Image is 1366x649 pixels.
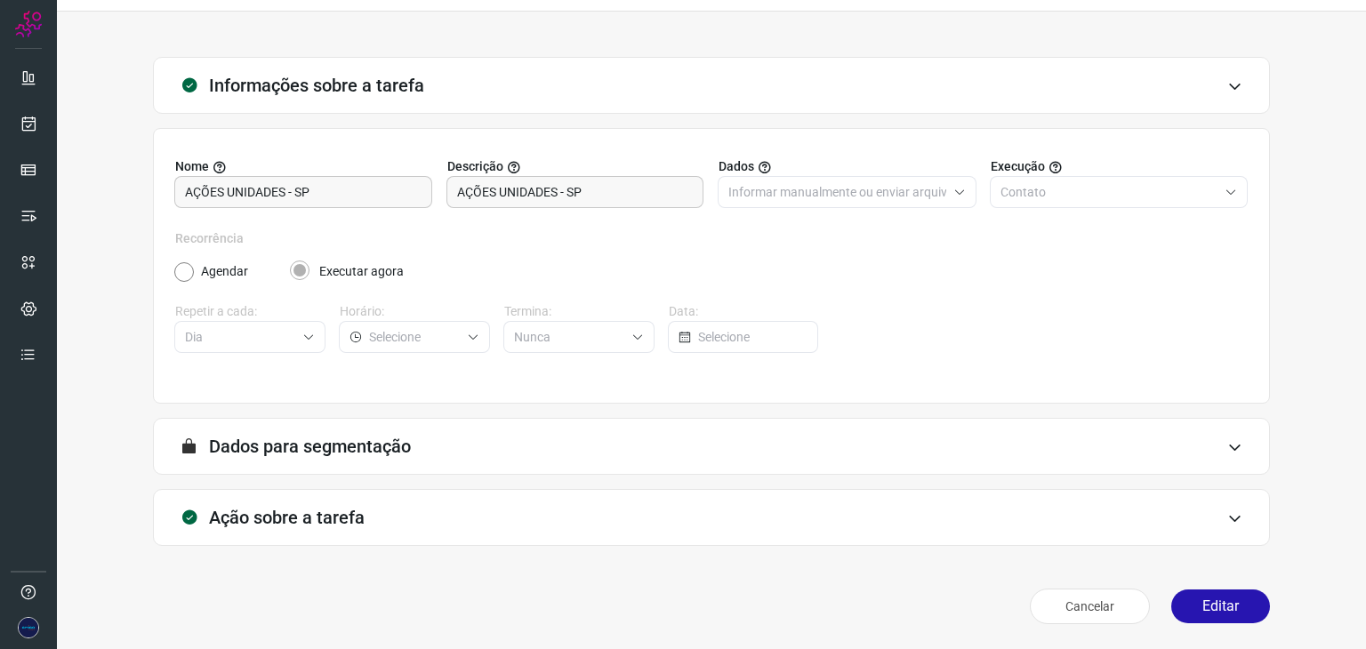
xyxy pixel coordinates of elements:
[18,617,39,638] img: 67a33756c898f9af781d84244988c28e.png
[175,302,325,321] label: Repetir a cada:
[209,75,424,96] h3: Informações sobre a tarefa
[175,229,1248,248] label: Recorrência
[514,322,624,352] input: Selecione
[175,157,209,176] span: Nome
[719,157,754,176] span: Dados
[185,322,295,352] input: Selecione
[991,157,1045,176] span: Execução
[209,436,411,457] h3: Dados para segmentação
[447,157,503,176] span: Descrição
[1030,589,1150,624] button: Cancelar
[728,177,946,207] input: Selecione o tipo de envio
[698,322,808,352] input: Selecione
[504,302,655,321] label: Termina:
[15,11,42,37] img: Logo
[209,507,365,528] h3: Ação sobre a tarefa
[1171,589,1270,623] button: Editar
[201,262,248,281] label: Agendar
[340,302,490,321] label: Horário:
[369,322,460,352] input: Selecione
[669,302,819,321] label: Data:
[319,262,404,281] label: Executar agora
[457,177,694,207] input: Forneça uma breve descrição da sua tarefa.
[1000,177,1218,207] input: Selecione o tipo de envio
[185,177,422,207] input: Digite o nome para a sua tarefa.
